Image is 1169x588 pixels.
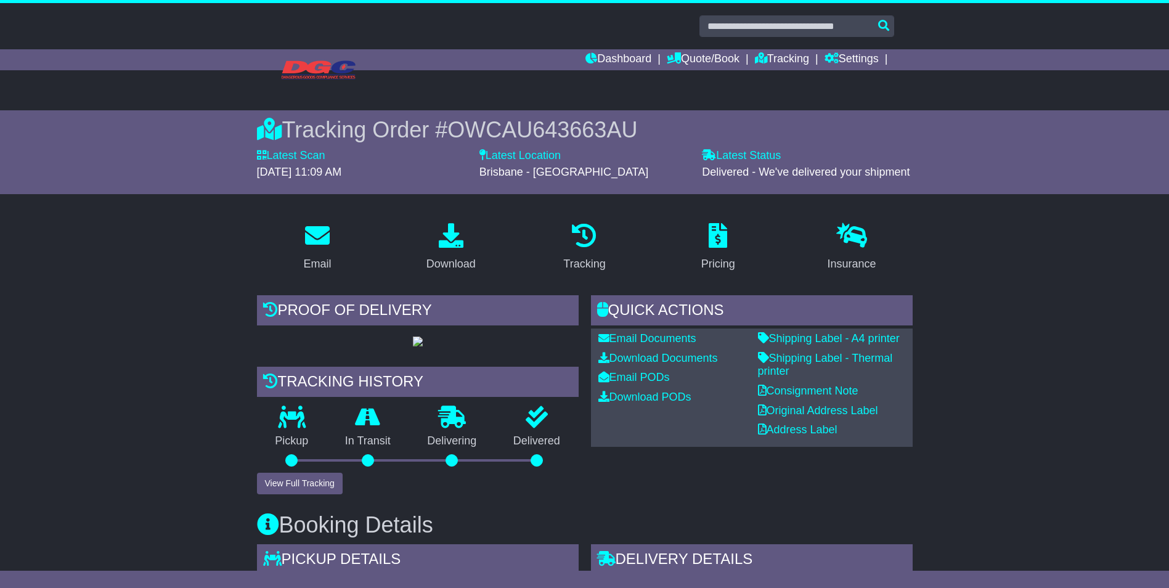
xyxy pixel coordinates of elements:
[598,391,691,403] a: Download PODs
[820,219,884,277] a: Insurance
[758,404,878,417] a: Original Address Label
[257,295,579,329] div: Proof of Delivery
[257,513,913,537] h3: Booking Details
[257,166,342,178] span: [DATE] 11:09 AM
[479,166,648,178] span: Brisbane - [GEOGRAPHIC_DATA]
[598,371,670,383] a: Email PODs
[413,337,423,346] img: GetPodImage
[828,256,876,272] div: Insurance
[257,435,327,448] p: Pickup
[409,435,495,448] p: Delivering
[758,332,900,345] a: Shipping Label - A4 printer
[257,149,325,163] label: Latest Scan
[702,149,781,163] label: Latest Status
[758,423,837,436] a: Address Label
[758,385,858,397] a: Consignment Note
[327,435,409,448] p: In Transit
[591,544,913,578] div: Delivery Details
[701,256,735,272] div: Pricing
[693,219,743,277] a: Pricing
[755,49,809,70] a: Tracking
[495,435,579,448] p: Delivered
[825,49,879,70] a: Settings
[598,352,718,364] a: Download Documents
[591,295,913,329] div: Quick Actions
[598,332,696,345] a: Email Documents
[667,49,739,70] a: Quote/Book
[303,256,331,272] div: Email
[585,49,651,70] a: Dashboard
[257,367,579,400] div: Tracking history
[758,352,893,378] a: Shipping Label - Thermal printer
[257,544,579,578] div: Pickup Details
[702,166,910,178] span: Delivered - We've delivered your shipment
[563,256,605,272] div: Tracking
[555,219,613,277] a: Tracking
[418,219,484,277] a: Download
[479,149,561,163] label: Latest Location
[257,473,343,494] button: View Full Tracking
[447,117,637,142] span: OWCAU643663AU
[295,219,339,277] a: Email
[257,116,913,143] div: Tracking Order #
[426,256,476,272] div: Download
